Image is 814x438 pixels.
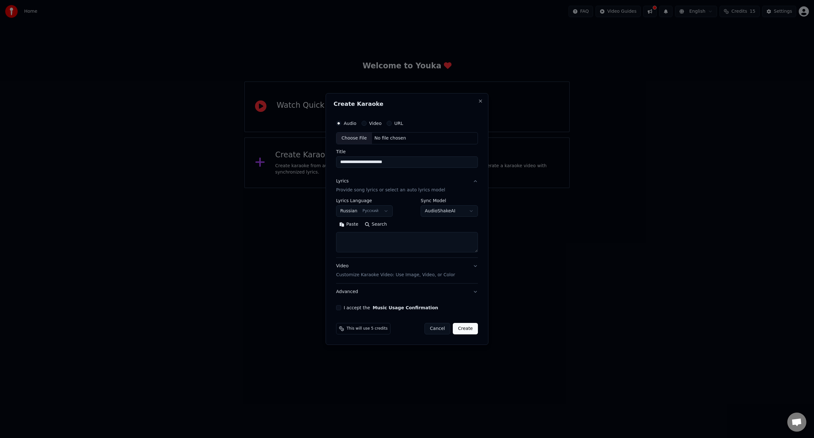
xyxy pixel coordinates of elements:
div: Video [336,263,455,278]
button: Search [362,219,390,229]
button: I accept the [373,305,438,310]
button: Advanced [336,284,478,300]
p: Customize Karaoke Video: Use Image, Video, or Color [336,272,455,278]
span: This will use 5 credits [347,326,388,331]
label: Title [336,149,478,154]
div: LyricsProvide song lyrics or select an auto lyrics model [336,198,478,257]
button: Create [453,323,478,334]
label: Audio [344,121,356,126]
div: No file chosen [372,135,409,141]
button: LyricsProvide song lyrics or select an auto lyrics model [336,173,478,198]
button: Paste [336,219,362,229]
label: I accept the [344,305,438,310]
label: Lyrics Language [336,198,393,203]
div: Choose File [336,133,372,144]
label: Sync Model [421,198,478,203]
div: Lyrics [336,178,348,184]
h2: Create Karaoke [334,101,480,107]
button: Cancel [424,323,450,334]
label: URL [394,121,403,126]
label: Video [369,121,382,126]
button: VideoCustomize Karaoke Video: Use Image, Video, or Color [336,258,478,283]
p: Provide song lyrics or select an auto lyrics model [336,187,445,193]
